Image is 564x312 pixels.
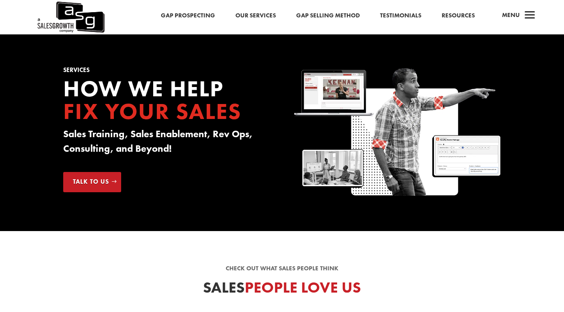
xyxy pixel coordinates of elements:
span: a [522,8,538,24]
h3: Sales Training, Sales Enablement, Rev Ops, Consulting, and Beyond! [63,127,270,160]
h2: Sales [63,280,501,299]
a: Talk to Us [63,172,121,192]
a: Gap Selling Method [296,11,360,21]
a: Testimonials [380,11,421,21]
h2: How we Help [63,77,270,127]
img: Sales Growth Keenan [294,67,501,198]
h1: Services [63,67,270,77]
a: Gap Prospecting [161,11,215,21]
p: Check out what sales people think [63,264,501,274]
span: People Love Us [245,278,361,297]
a: Resources [442,11,475,21]
a: Our Services [235,11,276,21]
span: Fix your Sales [63,97,241,126]
span: Menu [502,11,520,19]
